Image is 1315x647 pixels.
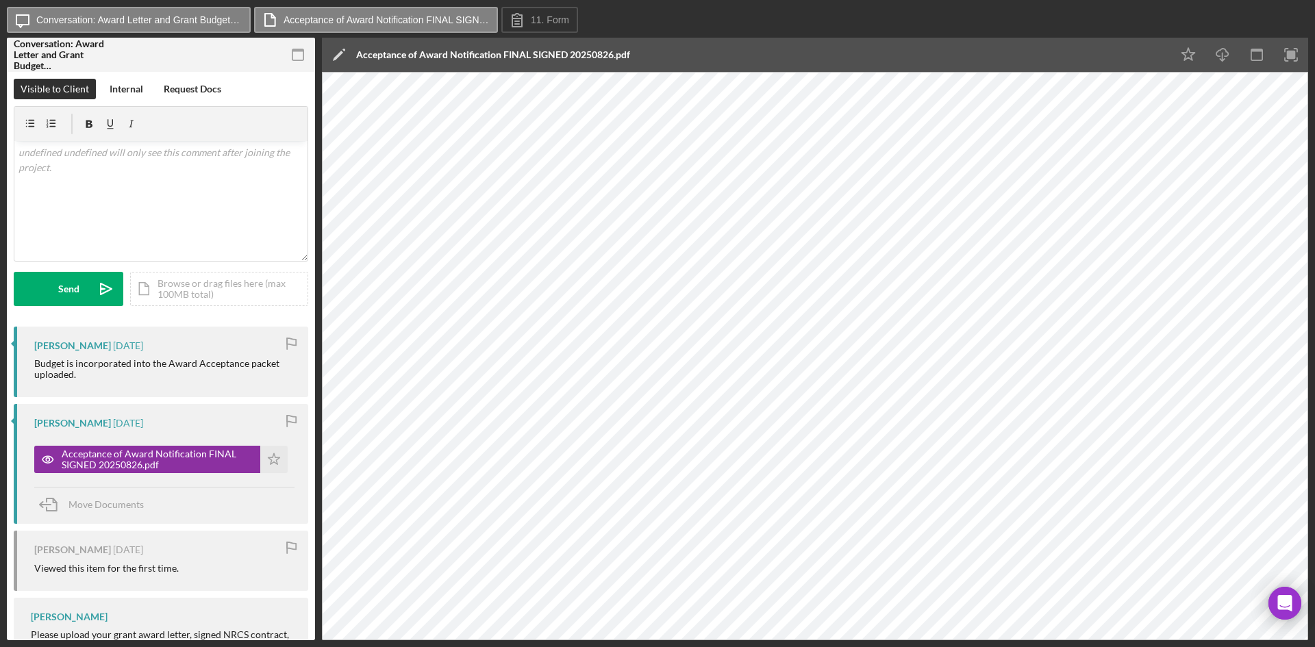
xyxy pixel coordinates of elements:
[284,14,489,25] label: Acceptance of Award Notification FINAL SIGNED 20250826.pdf
[501,7,578,33] button: 11. Form
[254,7,498,33] button: Acceptance of Award Notification FINAL SIGNED 20250826.pdf
[157,79,228,99] button: Request Docs
[14,38,110,71] div: Conversation: Award Letter and Grant Budget ([PERSON_NAME])
[103,79,150,99] button: Internal
[356,49,630,60] div: Acceptance of Award Notification FINAL SIGNED 20250826.pdf
[34,340,111,351] div: [PERSON_NAME]
[34,418,111,429] div: [PERSON_NAME]
[34,446,288,473] button: Acceptance of Award Notification FINAL SIGNED 20250826.pdf
[34,487,158,522] button: Move Documents
[14,79,96,99] button: Visible to Client
[113,340,143,351] time: 2025-09-17 19:00
[36,14,242,25] label: Conversation: Award Letter and Grant Budget ([PERSON_NAME])
[7,7,251,33] button: Conversation: Award Letter and Grant Budget ([PERSON_NAME])
[1268,587,1301,620] div: Open Intercom Messenger
[31,611,108,622] div: [PERSON_NAME]
[110,79,143,99] div: Internal
[21,79,89,99] div: Visible to Client
[34,563,179,574] div: Viewed this item for the first time.
[34,358,295,380] div: Budget is incorporated into the Award Acceptance packet uploaded.
[68,498,144,510] span: Move Documents
[531,14,569,25] label: 11. Form
[58,272,79,306] div: Send
[164,79,221,99] div: Request Docs
[62,448,253,470] div: Acceptance of Award Notification FINAL SIGNED 20250826.pdf
[14,272,123,306] button: Send
[113,544,143,555] time: 2025-09-17 18:49
[34,544,111,555] div: [PERSON_NAME]
[113,418,143,429] time: 2025-09-17 18:49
